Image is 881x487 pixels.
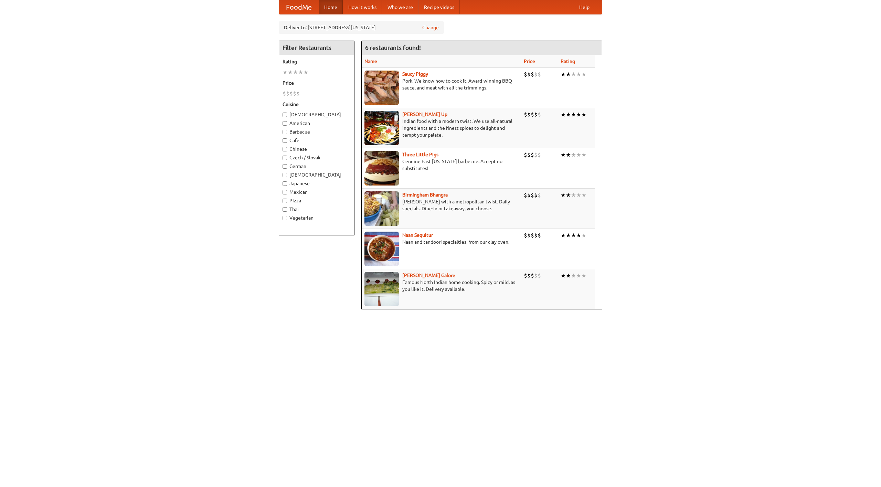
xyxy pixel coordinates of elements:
[571,71,576,78] li: ★
[418,0,460,14] a: Recipe videos
[319,0,343,14] a: Home
[524,111,527,118] li: $
[364,151,399,186] img: littlepigs.jpg
[581,71,586,78] li: ★
[566,191,571,199] li: ★
[283,68,288,76] li: ★
[402,112,447,117] a: [PERSON_NAME] Up
[561,71,566,78] li: ★
[283,164,287,169] input: German
[531,232,534,239] li: $
[524,71,527,78] li: $
[364,71,399,105] img: saucy.jpg
[283,206,351,213] label: Thai
[576,272,581,279] li: ★
[283,80,351,86] h5: Price
[524,59,535,64] a: Price
[571,191,576,199] li: ★
[283,199,287,203] input: Pizza
[364,198,518,212] p: [PERSON_NAME] with a metropolitan twist. Daily specials. Dine-in or takeaway, you choose.
[531,272,534,279] li: $
[527,111,531,118] li: $
[283,113,287,117] input: [DEMOGRAPHIC_DATA]
[365,44,421,51] ng-pluralize: 6 restaurants found!
[574,0,595,14] a: Help
[382,0,418,14] a: Who we are
[561,111,566,118] li: ★
[283,120,351,127] label: American
[283,101,351,108] h5: Cuisine
[283,171,351,178] label: [DEMOGRAPHIC_DATA]
[364,272,399,306] img: currygalore.jpg
[561,232,566,239] li: ★
[283,138,287,143] input: Cafe
[534,232,538,239] li: $
[524,272,527,279] li: $
[538,191,541,199] li: $
[534,191,538,199] li: $
[531,71,534,78] li: $
[531,111,534,118] li: $
[402,273,455,278] a: [PERSON_NAME] Galore
[364,158,518,172] p: Genuine East [US_STATE] barbecue. Accept no substitutes!
[289,90,293,97] li: $
[527,71,531,78] li: $
[571,232,576,239] li: ★
[566,272,571,279] li: ★
[364,232,399,266] img: naansequitur.jpg
[576,232,581,239] li: ★
[561,191,566,199] li: ★
[534,272,538,279] li: $
[571,151,576,159] li: ★
[293,68,298,76] li: ★
[402,232,433,238] a: Naan Sequitur
[402,152,438,157] a: Three Little Pigs
[283,180,351,187] label: Japanese
[527,151,531,159] li: $
[283,189,351,195] label: Mexican
[283,173,287,177] input: [DEMOGRAPHIC_DATA]
[283,154,351,161] label: Czech / Slovak
[283,181,287,186] input: Japanese
[283,146,351,152] label: Chinese
[538,232,541,239] li: $
[283,163,351,170] label: German
[293,90,296,97] li: $
[524,191,527,199] li: $
[283,128,351,135] label: Barbecue
[581,272,586,279] li: ★
[576,151,581,159] li: ★
[422,24,439,31] a: Change
[286,90,289,97] li: $
[402,192,448,198] a: Birmingham Bhangra
[524,232,527,239] li: $
[571,272,576,279] li: ★
[303,68,308,76] li: ★
[524,151,527,159] li: $
[566,232,571,239] li: ★
[283,90,286,97] li: $
[298,68,303,76] li: ★
[364,77,518,91] p: Pork. We know how to cook it. Award-winning BBQ sauce, and meat with all the trimmings.
[283,207,287,212] input: Thai
[364,59,377,64] a: Name
[296,90,300,97] li: $
[538,272,541,279] li: $
[576,111,581,118] li: ★
[283,121,287,126] input: American
[527,272,531,279] li: $
[561,151,566,159] li: ★
[566,111,571,118] li: ★
[531,151,534,159] li: $
[364,191,399,226] img: bhangra.jpg
[283,156,287,160] input: Czech / Slovak
[283,214,351,221] label: Vegetarian
[534,111,538,118] li: $
[538,151,541,159] li: $
[283,197,351,204] label: Pizza
[402,71,428,77] a: Saucy Piggy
